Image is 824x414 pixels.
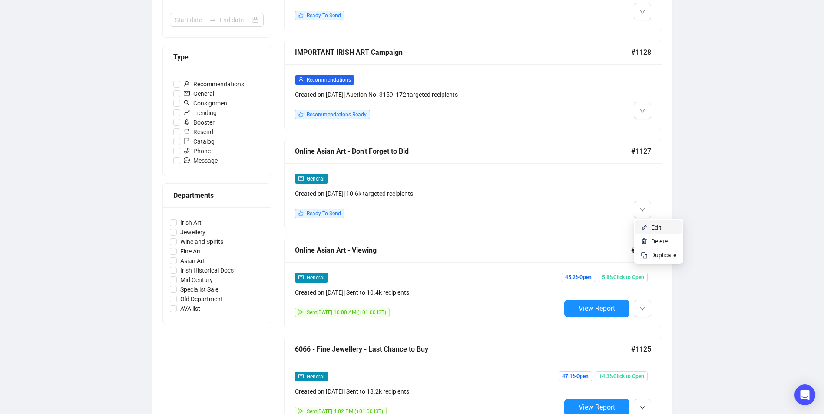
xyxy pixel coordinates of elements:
[180,146,214,156] span: Phone
[295,245,631,256] div: Online Asian Art - Viewing
[175,15,206,25] input: Start date
[579,403,615,411] span: View Report
[177,304,204,313] span: AVA list
[177,294,226,304] span: Old Department
[184,119,190,125] span: rocket
[599,273,648,282] span: 5.8% Click to Open
[177,246,205,256] span: Fine Art
[298,210,304,216] span: like
[641,238,648,245] img: svg+xml;base64,PHN2ZyB4bWxucz0iaHR0cDovL3d3dy53My5vcmcvMjAwMC9zdmciIHhtbG5zOnhsaW5rPSJodHRwOi8vd3...
[180,118,218,127] span: Booster
[579,304,615,312] span: View Report
[298,374,304,379] span: mail
[180,89,218,99] span: General
[177,266,237,275] span: Irish Historical Docs
[173,52,260,62] div: Type
[307,275,324,281] span: General
[640,306,645,312] span: down
[651,238,668,245] span: Delete
[307,112,367,118] span: Recommendations Ready
[631,146,651,157] span: #1127
[631,344,651,355] span: #1125
[177,256,208,266] span: Asian Art
[794,384,815,405] div: Open Intercom Messenger
[640,10,645,15] span: down
[298,112,304,117] span: like
[284,40,662,130] a: IMPORTANT IRISH ART Campaign#1128userRecommendationsCreated on [DATE]| Auction No. 3159| 172 targ...
[284,139,662,229] a: Online Asian Art - Don't Forget to Bid#1127mailGeneralCreated on [DATE]| 10.6k targeted recipient...
[184,100,190,106] span: search
[209,16,216,23] span: swap-right
[307,309,386,315] span: Sent [DATE] 10:00 AM (+01:00 IST)
[307,77,351,83] span: Recommendations
[220,15,251,25] input: End date
[209,16,216,23] span: to
[651,224,662,231] span: Edit
[184,109,190,115] span: rise
[298,176,304,181] span: mail
[177,218,205,227] span: Irish Art
[180,108,220,118] span: Trending
[307,176,324,182] span: General
[295,146,631,157] div: Online Asian Art - Don't Forget to Bid
[184,148,190,154] span: phone
[177,237,227,246] span: Wine and Spirits
[640,207,645,213] span: down
[177,227,209,237] span: Jewellery
[640,108,645,114] span: down
[640,405,645,411] span: down
[184,138,190,144] span: book
[298,408,304,414] span: send
[298,275,304,280] span: mail
[641,252,648,259] img: svg+xml;base64,PHN2ZyB4bWxucz0iaHR0cDovL3d3dy53My5vcmcvMjAwMC9zdmciIHdpZHRoPSIyNCIgaGVpZ2h0PSIyNC...
[177,275,216,285] span: Mid Century
[564,300,629,317] button: View Report
[177,285,222,294] span: Specialist Sale
[562,273,595,282] span: 45.2% Open
[295,387,561,396] div: Created on [DATE] | Sent to 18.2k recipients
[184,90,190,96] span: mail
[298,13,304,18] span: like
[173,190,260,201] div: Departments
[184,81,190,87] span: user
[298,77,304,82] span: user
[307,13,341,19] span: Ready To Send
[184,128,190,135] span: retweet
[295,47,631,58] div: IMPORTANT IRISH ART Campaign
[180,99,233,108] span: Consignment
[184,157,190,163] span: message
[180,127,217,137] span: Resend
[180,137,218,146] span: Catalog
[298,309,304,315] span: send
[295,344,631,355] div: 6066 - Fine Jewellery - Last Chance to Buy
[180,156,221,165] span: Message
[651,252,676,259] span: Duplicate
[596,371,648,381] span: 14.3% Click to Open
[284,238,662,328] a: Online Asian Art - Viewing#1126mailGeneralCreated on [DATE]| Sent to 10.4k recipientssendSent[DAT...
[631,47,651,58] span: #1128
[295,288,561,297] div: Created on [DATE] | Sent to 10.4k recipients
[307,374,324,380] span: General
[641,224,648,231] img: svg+xml;base64,PHN2ZyB4bWxucz0iaHR0cDovL3d3dy53My5vcmcvMjAwMC9zdmciIHhtbG5zOnhsaW5rPSJodHRwOi8vd3...
[295,90,561,99] div: Created on [DATE] | Auction No. 3159 | 172 targeted recipients
[307,210,341,217] span: Ready To Send
[631,245,651,256] span: #1126
[180,79,248,89] span: Recommendations
[295,189,561,198] div: Created on [DATE] | 10.6k targeted recipients
[559,371,592,381] span: 47.1% Open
